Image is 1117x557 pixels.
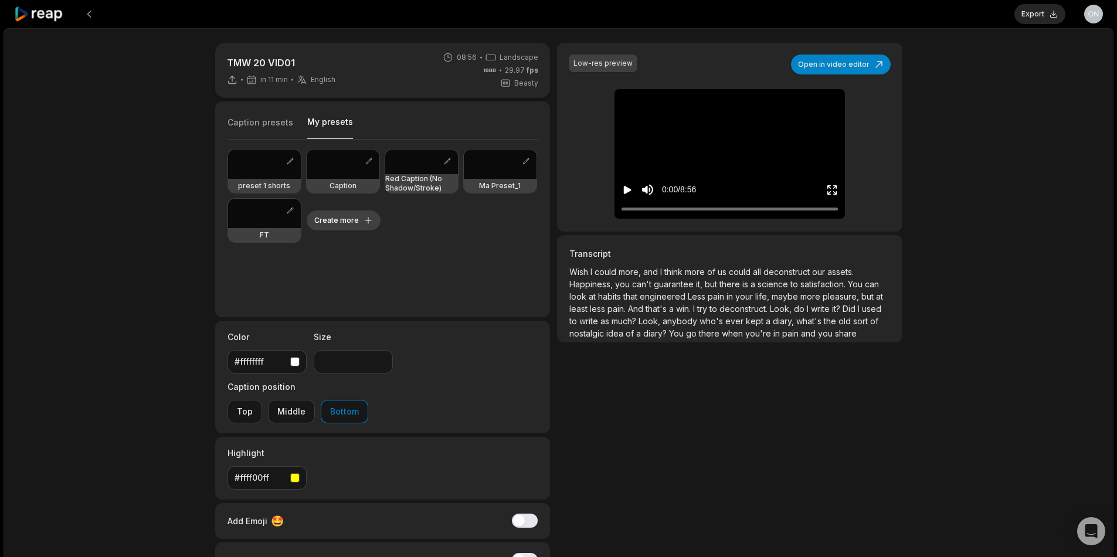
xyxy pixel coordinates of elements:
label: Color [228,331,307,343]
span: more [800,291,823,301]
span: it, [696,279,705,289]
h3: FT [260,230,269,240]
span: in [726,291,735,301]
label: Caption position [228,381,368,393]
span: can't [632,279,654,289]
span: nostalgic [569,328,606,338]
span: think [664,267,685,277]
span: can [865,279,879,289]
span: I [807,304,811,314]
span: You [848,279,865,289]
span: who's [700,316,725,326]
p: TMW 20 VID01 [227,56,335,70]
span: a [766,316,773,326]
button: Bottom [321,400,368,423]
span: Look, [639,316,663,326]
span: a [636,328,643,338]
span: write [811,304,832,314]
button: Mute sound [640,182,655,197]
span: your [735,291,755,301]
span: more, [619,267,643,277]
span: you [615,279,632,289]
button: #ffffffff [228,350,307,373]
button: Open in video editor [791,55,891,74]
span: habits [598,291,623,301]
div: #ffffffff [235,355,286,368]
span: deconstruct [763,267,812,277]
span: all [753,267,763,277]
span: pain [782,328,801,338]
span: could [595,267,619,277]
span: You [669,328,686,338]
span: I [693,304,697,314]
label: Size [314,331,393,343]
span: look [569,291,589,301]
span: that's [646,304,669,314]
h3: Ma Preset_1 [479,181,521,191]
span: more [685,267,707,277]
span: there [699,328,722,338]
span: you [818,328,835,338]
span: less [590,304,607,314]
span: pain [708,291,726,301]
span: deconstruct. [719,304,770,314]
span: much? [612,316,639,326]
span: it? [832,304,843,314]
span: what's [796,316,824,326]
span: 29.97 [505,65,538,76]
span: Landscape [500,52,538,63]
button: Top [228,400,262,423]
span: Add Emoji [228,515,267,527]
span: Beasty [514,78,538,89]
span: And [628,304,646,314]
span: do [794,304,807,314]
label: Highlight [228,447,307,459]
div: 0:00 / 8:56 [662,184,696,196]
span: could [729,267,753,277]
span: our [812,267,827,277]
span: of [707,267,718,277]
span: of [626,328,636,338]
button: My presets [307,116,353,139]
h3: Red Caption (No Shadow/Stroke) [385,174,458,193]
span: when [722,328,745,338]
div: #ffff00ff [235,471,286,484]
h3: Transcript [569,247,889,260]
span: pleasure, [823,291,861,301]
span: as [600,316,612,326]
span: in 11 min [260,75,288,84]
span: 🤩 [271,513,284,529]
h3: Caption [330,181,357,191]
span: but [861,291,876,301]
h3: preset 1 shorts [238,181,290,191]
span: assets. [827,267,854,277]
span: diary, [773,316,796,326]
span: share [835,328,857,338]
span: diary? [643,328,669,338]
span: of [870,316,878,326]
span: at [876,291,883,301]
div: Low-res preview [573,58,633,69]
span: science [758,279,790,289]
span: old [838,316,853,326]
span: kept [746,316,766,326]
span: ever [725,316,746,326]
button: Create more [307,210,381,230]
span: maybe [772,291,800,301]
button: #ffff00ff [228,466,307,490]
span: Did [843,304,858,314]
span: I [660,267,664,277]
span: I [858,304,862,314]
button: Enter Fullscreen [826,179,838,201]
span: Happiness, [569,279,615,289]
span: life, [755,291,772,301]
span: guarantee [654,279,696,289]
span: engineered [640,291,688,301]
span: and [801,328,818,338]
span: there [719,279,742,289]
span: 08:56 [457,52,477,63]
span: satisfaction. [800,279,848,289]
span: win. [676,304,693,314]
span: a [751,279,758,289]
